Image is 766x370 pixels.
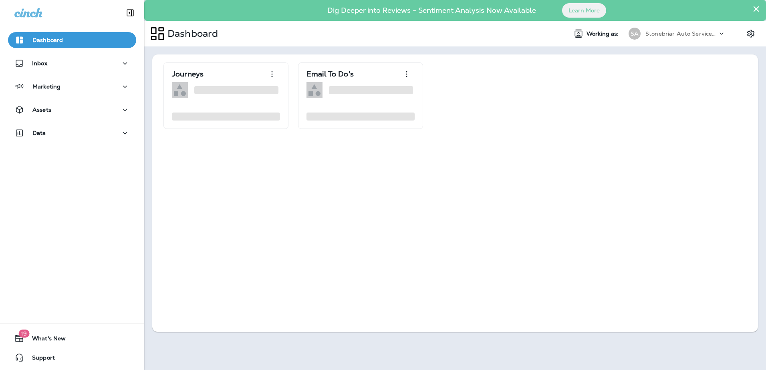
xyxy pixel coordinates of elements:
[32,107,51,113] p: Assets
[306,70,354,78] p: Email To Do's
[32,37,63,43] p: Dashboard
[32,130,46,136] p: Data
[645,30,718,37] p: Stonebriar Auto Services Group
[119,5,141,21] button: Collapse Sidebar
[8,350,136,366] button: Support
[24,335,66,345] span: What's New
[8,330,136,346] button: 19What's New
[8,55,136,71] button: Inbox
[752,2,760,15] button: Close
[8,32,136,48] button: Dashboard
[172,70,204,78] p: Journeys
[8,78,136,95] button: Marketing
[744,26,758,41] button: Settings
[562,3,606,18] button: Learn More
[304,9,559,12] p: Dig Deeper into Reviews - Sentiment Analysis Now Available
[164,28,218,40] p: Dashboard
[8,125,136,141] button: Data
[18,330,29,338] span: 19
[629,28,641,40] div: SA
[24,354,55,364] span: Support
[587,30,621,37] span: Working as:
[32,83,60,90] p: Marketing
[32,60,47,66] p: Inbox
[8,102,136,118] button: Assets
